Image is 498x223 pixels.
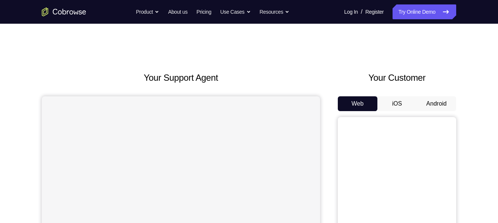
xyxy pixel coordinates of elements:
[344,4,358,19] a: Log In
[42,71,320,84] h2: Your Support Agent
[168,4,187,19] a: About us
[338,96,377,111] button: Web
[136,4,159,19] button: Product
[366,4,384,19] a: Register
[196,4,211,19] a: Pricing
[377,96,417,111] button: iOS
[361,7,362,16] span: /
[42,7,86,16] a: Go to the home page
[260,4,290,19] button: Resources
[417,96,456,111] button: Android
[220,4,250,19] button: Use Cases
[393,4,456,19] a: Try Online Demo
[338,71,456,84] h2: Your Customer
